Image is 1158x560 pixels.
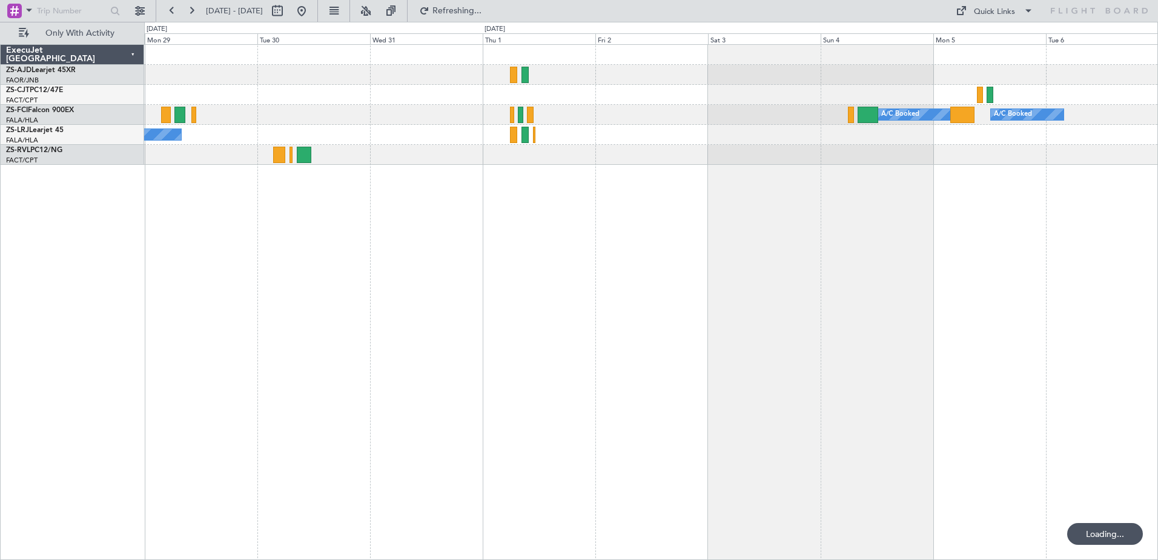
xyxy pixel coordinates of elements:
div: Wed 31 [370,33,483,44]
div: Sun 4 [821,33,933,44]
button: Only With Activity [13,24,131,43]
a: ZS-FCIFalcon 900EX [6,107,74,114]
span: [DATE] - [DATE] [206,5,263,16]
a: ZS-AJDLearjet 45XR [6,67,76,74]
div: A/C Booked [994,105,1032,124]
span: Only With Activity [31,29,128,38]
div: [DATE] [485,24,505,35]
a: FACT/CPT [6,156,38,165]
span: ZS-LRJ [6,127,29,134]
div: Thu 1 [483,33,595,44]
div: Tue 30 [257,33,370,44]
a: ZS-RVLPC12/NG [6,147,62,154]
button: Refreshing... [414,1,486,21]
a: FALA/HLA [6,116,38,125]
div: Fri 2 [595,33,708,44]
div: Quick Links [974,6,1015,18]
div: Loading... [1067,523,1143,545]
a: ZS-CJTPC12/47E [6,87,63,94]
span: ZS-FCI [6,107,28,114]
input: Trip Number [37,2,107,20]
span: ZS-RVL [6,147,30,154]
div: Mon 5 [933,33,1046,44]
div: Sat 3 [708,33,821,44]
a: FACT/CPT [6,96,38,105]
div: [DATE] [147,24,167,35]
div: Mon 29 [145,33,257,44]
span: ZS-AJD [6,67,31,74]
button: Quick Links [950,1,1039,21]
span: ZS-CJT [6,87,30,94]
a: FALA/HLA [6,136,38,145]
span: Refreshing... [432,7,483,15]
a: ZS-LRJLearjet 45 [6,127,64,134]
a: FAOR/JNB [6,76,39,85]
div: A/C Booked [881,105,919,124]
